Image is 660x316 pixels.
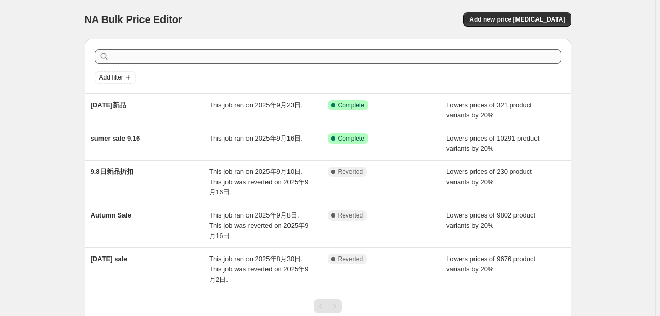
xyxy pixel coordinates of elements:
[95,71,136,84] button: Add filter
[338,101,364,109] span: Complete
[91,101,126,109] span: [DATE]新品
[469,15,565,24] span: Add new price [MEDICAL_DATA]
[209,101,303,109] span: This job ran on 2025年9月23日.
[209,211,308,240] span: This job ran on 2025年9月8日. This job was reverted on 2025年9月16日.
[209,134,303,142] span: This job ran on 2025年9月16日.
[338,255,363,263] span: Reverted
[91,255,128,263] span: [DATE] sale
[314,299,342,313] nav: Pagination
[446,255,535,273] span: Lowers prices of 9676 product variants by 20%
[446,101,532,119] span: Lowers prices of 321 product variants by 20%
[91,134,140,142] span: sumer sale 9.16
[99,73,123,82] span: Add filter
[91,168,133,175] span: 9.8日新品折扣
[91,211,131,219] span: Autumn Sale
[446,168,532,186] span: Lowers prices of 230 product variants by 20%
[463,12,571,27] button: Add new price [MEDICAL_DATA]
[338,134,364,143] span: Complete
[446,134,539,152] span: Lowers prices of 10291 product variants by 20%
[338,168,363,176] span: Reverted
[85,14,182,25] span: NA Bulk Price Editor
[446,211,535,229] span: Lowers prices of 9802 product variants by 20%
[338,211,363,220] span: Reverted
[209,255,308,283] span: This job ran on 2025年8月30日. This job was reverted on 2025年9月2日.
[209,168,308,196] span: This job ran on 2025年9月10日. This job was reverted on 2025年9月16日.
